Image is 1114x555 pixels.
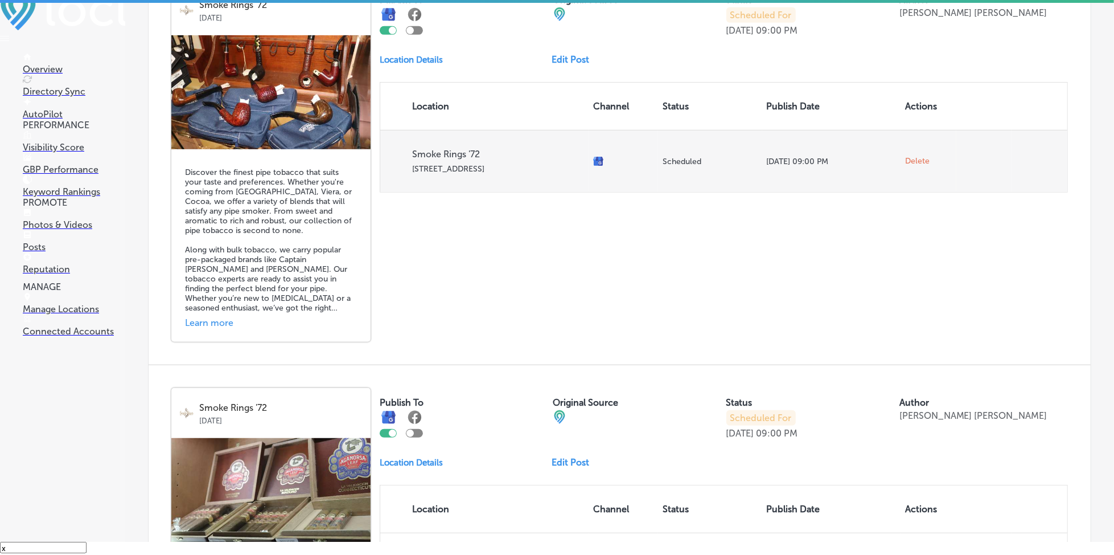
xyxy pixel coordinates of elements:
[23,142,125,153] p: Visibility Score
[726,410,796,426] p: Scheduled For
[23,186,125,197] p: Keyword Rankings
[23,281,125,292] p: MANAGE
[726,397,753,408] label: Status
[905,156,930,166] span: Delete
[552,54,598,65] a: Edit Post
[23,86,125,97] p: Directory Sync
[23,242,125,252] p: Posts
[380,485,589,533] th: Location
[412,149,584,160] p: Smoke Rings '72
[899,410,1047,421] p: [PERSON_NAME] [PERSON_NAME]
[199,413,363,425] p: [DATE]
[23,264,125,275] p: Reputation
[767,157,897,166] p: [DATE] 09:00 PM
[23,315,125,337] a: Connected Accounts
[380,55,443,65] p: Location Details
[380,83,589,130] th: Location
[589,83,658,130] th: Channel
[762,83,901,130] th: Publish Date
[23,304,125,315] p: Manage Locations
[762,485,901,533] th: Publish Date
[23,53,125,75] a: Overview
[179,3,194,18] img: logo
[23,153,125,175] a: GBP Performance
[185,168,357,313] h5: Discover the finest pipe tobacco that suits your taste and preferences. Whether you're coming fro...
[757,25,798,36] p: 09:00 PM
[23,326,125,337] p: Connected Accounts
[901,485,956,533] th: Actions
[726,7,796,23] p: Scheduled For
[899,7,1047,18] p: [PERSON_NAME] [PERSON_NAME]
[23,253,125,275] a: Reputation
[23,219,125,230] p: Photos & Videos
[589,485,658,533] th: Channel
[552,457,598,468] a: Edit Post
[23,64,125,75] p: Overview
[179,406,194,421] img: logo
[553,397,618,408] label: Original Source
[726,25,754,36] p: [DATE]
[380,397,424,408] label: Publish To
[171,438,371,552] img: be8ccb56-83d9-4b8e-be90-b34d7af29592pipe-tobacco-cigar-accessories-brevard-county-smoke-rin.jpg
[199,10,363,22] p: [DATE]
[899,397,929,408] label: Author
[23,176,125,197] a: Keyword Rankings
[23,98,125,120] a: AutoPilot
[23,231,125,252] a: Posts
[412,164,584,174] p: [STREET_ADDRESS]
[757,428,798,439] p: 09:00 PM
[23,293,125,315] a: Manage Locations
[23,164,125,175] p: GBP Performance
[23,197,125,208] p: PROMOTE
[726,428,754,439] p: [DATE]
[380,458,443,468] p: Location Details
[199,403,363,413] p: Smoke Rings '72
[23,131,125,153] a: Visibility Score
[553,7,566,21] img: cba84b02adce74ede1fb4a8549a95eca.png
[658,83,762,130] th: Status
[658,485,762,533] th: Status
[663,157,758,166] p: Scheduled
[171,35,371,149] img: 0f7e6c6a-d918-4d6c-89a7-8f98e8f62e0cpipe-tobacco-cigar-accessories-brevard-county-smoke-rin.jpg
[553,410,566,424] img: cba84b02adce74ede1fb4a8549a95eca.png
[23,109,125,120] p: AutoPilot
[23,120,125,130] p: PERFORMANCE
[901,83,956,130] th: Actions
[23,209,125,230] a: Photos & Videos
[23,75,125,97] a: Directory Sync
